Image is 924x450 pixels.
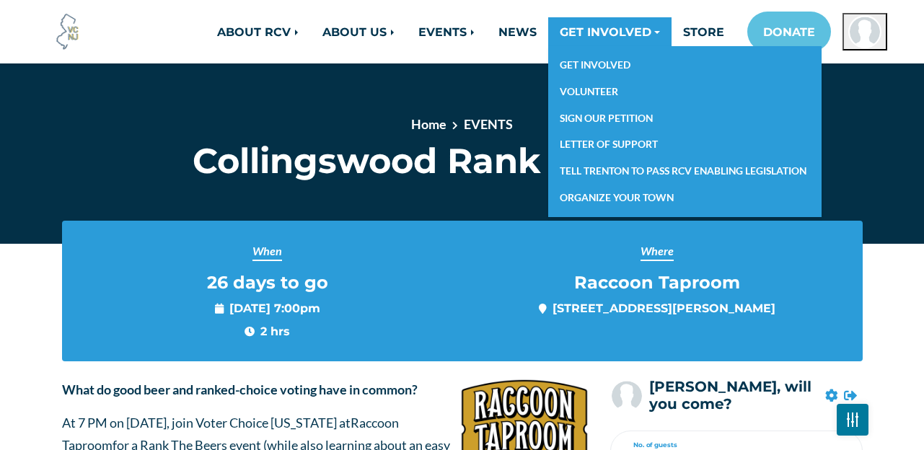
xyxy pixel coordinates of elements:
a: Home [411,116,446,132]
div: GET INVOLVED [548,46,822,217]
a: TELL TRENTON TO PASS RCV ENABLING LEGISLATION [548,158,822,185]
h5: [PERSON_NAME], will you come? [649,379,819,413]
a: ABOUT US [311,17,407,46]
a: LETTER OF SUPPORT [548,131,822,158]
span: 2 hrs [245,322,290,340]
a: SIGN OUR PETITION [548,105,822,132]
a: [STREET_ADDRESS][PERSON_NAME] [553,301,775,315]
nav: Main navigation [165,12,887,52]
span: Where [641,242,674,261]
img: Voter Choice NJ [48,12,87,51]
h1: Collingswood Rank The Beers [164,140,760,182]
img: Philip Welsh [610,379,643,412]
span: [DATE] 7:00pm [215,299,320,317]
a: NEWS [487,17,548,46]
a: VOLUNTEER [548,79,822,105]
a: GET INVOLVED [548,52,822,79]
a: DONATE [747,12,831,52]
img: Fader [847,416,858,423]
nav: breadcrumb [216,115,708,140]
a: STORE [672,17,736,46]
a: GET INVOLVED [548,17,672,46]
a: EVENTS [407,17,487,46]
span: Raccoon Taproom [574,273,740,294]
section: Event info [62,221,863,361]
img: Philip Welsh [848,15,881,48]
a: EVENTS [464,116,513,132]
a: ORGANIZE YOUR TOWN [548,185,822,211]
strong: What do good beer and ranked-choice voting have in common? [62,381,418,397]
button: Open profile menu for Philip Welsh [842,13,887,50]
span: When [252,242,282,261]
span: 26 days to go [207,273,328,294]
a: ABOUT RCV [206,17,311,46]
